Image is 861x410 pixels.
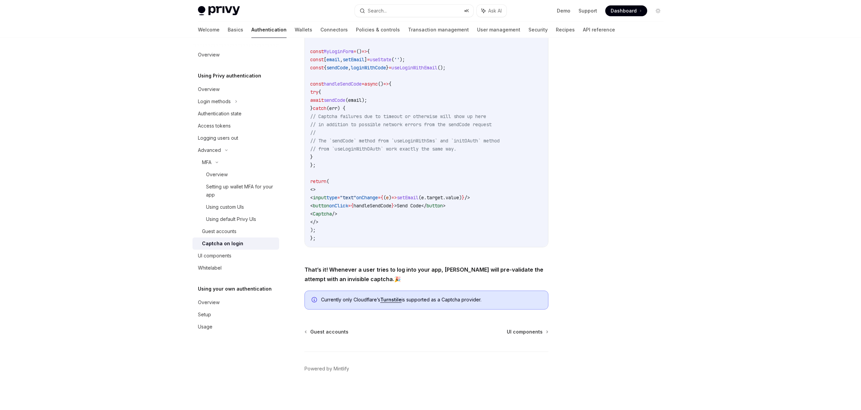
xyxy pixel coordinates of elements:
[408,22,469,38] a: Transaction management
[295,22,312,38] a: Wallets
[340,56,343,63] span: ,
[391,56,394,63] span: (
[310,211,313,217] span: <
[305,328,348,335] a: Guest accounts
[198,298,220,306] div: Overview
[202,240,243,248] div: Captcha on login
[477,22,520,38] a: User management
[389,81,391,87] span: {
[367,48,370,54] span: {
[310,162,316,168] span: };
[362,81,364,87] span: =
[464,8,469,14] span: ⌘ K
[351,203,354,209] span: {
[324,81,362,87] span: handleSendCode
[462,195,465,201] span: }
[421,195,424,201] span: e
[310,121,492,128] span: // in addition to possible network errors from the sendCode request
[437,65,446,71] span: ();
[192,132,279,144] a: Logging users out
[653,5,663,16] button: Toggle dark mode
[313,195,326,201] span: input
[192,83,279,95] a: Overview
[386,195,389,201] span: e
[310,178,326,184] span: return
[583,22,615,38] a: API reference
[356,22,400,38] a: Policies & controls
[313,105,326,111] span: catch
[324,65,326,71] span: {
[368,7,387,15] div: Search...
[310,203,313,209] span: <
[391,65,437,71] span: useLoginWithEmail
[304,266,543,282] strong: That’s it! Whenever a user tries to log into your app, [PERSON_NAME] will pre-validate the attemp...
[421,203,427,209] span: </
[198,22,220,38] a: Welcome
[389,195,391,201] span: )
[310,219,318,225] span: </>
[198,285,272,293] h5: Using your own authentication
[198,122,231,130] div: Access tokens
[477,5,506,17] button: Ask AI
[198,264,222,272] div: Whitelabel
[326,105,329,111] span: (
[198,72,261,80] h5: Using Privy authentication
[192,262,279,274] a: Whitelabel
[605,5,647,16] a: Dashboard
[329,105,337,111] span: err
[310,97,324,103] span: await
[251,22,287,38] a: Authentication
[556,22,575,38] a: Recipes
[443,203,446,209] span: >
[192,108,279,120] a: Authentication state
[198,97,231,106] div: Login methods
[192,213,279,225] a: Using default Privy UIs
[345,97,348,103] span: (
[557,7,570,14] a: Demo
[192,237,279,250] a: Captcha on login
[391,195,397,201] span: =>
[202,158,211,166] div: MFA
[507,328,548,335] a: UI components
[367,56,370,63] span: =
[206,183,275,199] div: Setting up wallet MFA for your app
[362,48,367,54] span: =>
[355,5,473,17] button: Search...⌘K
[397,203,421,209] span: Send Code
[310,113,486,119] span: // Captcha failures due to timeout or otherwise will show up here
[198,146,221,154] div: Advanced
[418,195,421,201] span: (
[198,323,212,331] div: Usage
[528,22,548,38] a: Security
[459,195,462,201] span: )
[343,56,364,63] span: setEmail
[370,56,391,63] span: useState
[310,89,318,95] span: try
[378,81,383,87] span: ()
[337,105,345,111] span: ) {
[378,195,381,201] span: =
[356,195,378,201] span: onChange
[310,105,313,111] span: }
[198,85,220,93] div: Overview
[579,7,597,14] a: Support
[192,168,279,181] a: Overview
[312,297,318,304] svg: Info
[310,138,500,144] span: // The `sendCode` method from `useLoginWithSms` and `initOAuth` method
[348,203,351,209] span: =
[397,195,418,201] span: setEmail
[192,49,279,61] a: Overview
[198,252,231,260] div: UI components
[488,7,502,14] span: Ask AI
[354,48,356,54] span: =
[310,186,316,192] span: <>
[320,22,348,38] a: Connectors
[206,170,228,179] div: Overview
[310,235,316,241] span: };
[198,6,240,16] img: light logo
[394,203,397,209] span: >
[198,51,220,59] div: Overview
[313,203,329,209] span: button
[310,48,324,54] span: const
[324,56,326,63] span: [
